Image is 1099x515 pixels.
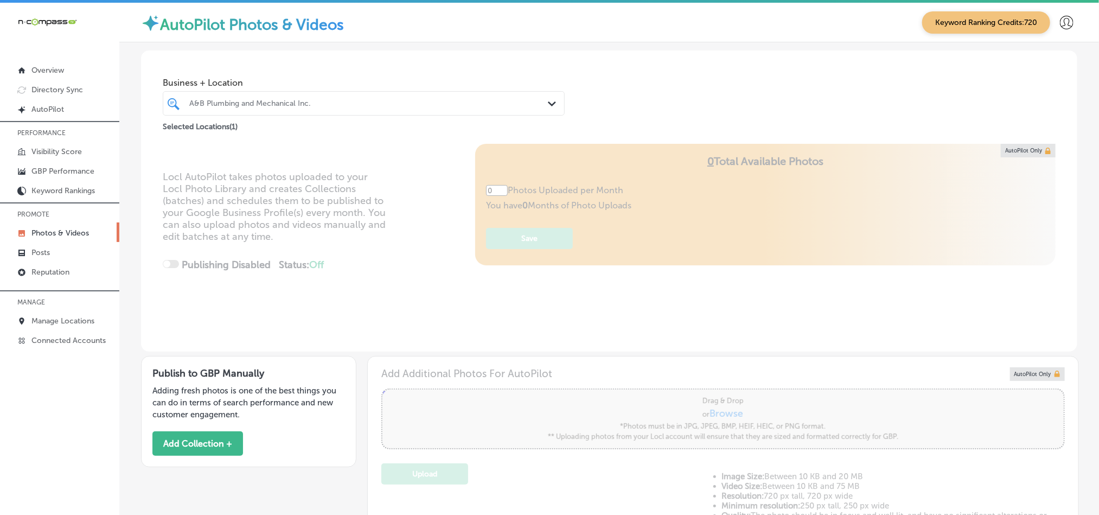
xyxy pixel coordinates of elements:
p: GBP Performance [31,167,94,176]
p: Selected Locations ( 1 ) [163,118,238,131]
p: AutoPilot [31,105,64,114]
p: Photos & Videos [31,228,89,238]
p: Manage Locations [31,316,94,326]
img: autopilot-icon [141,14,160,33]
p: Connected Accounts [31,336,106,345]
p: Visibility Score [31,147,82,156]
p: Adding fresh photos is one of the best things you can do in terms of search performance and new c... [152,385,345,421]
span: Business + Location [163,78,565,88]
p: Reputation [31,268,69,277]
p: Keyword Rankings [31,186,95,195]
span: Keyword Ranking Credits: 720 [922,11,1050,34]
div: A&B Plumbing and Mechanical Inc. [189,99,549,108]
label: AutoPilot Photos & Videos [160,16,344,34]
p: Directory Sync [31,85,83,94]
button: Add Collection + [152,431,243,456]
h3: Publish to GBP Manually [152,367,345,379]
img: 660ab0bf-5cc7-4cb8-ba1c-48b5ae0f18e60NCTV_CLogo_TV_Black_-500x88.png [17,17,77,27]
p: Overview [31,66,64,75]
p: Posts [31,248,50,257]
